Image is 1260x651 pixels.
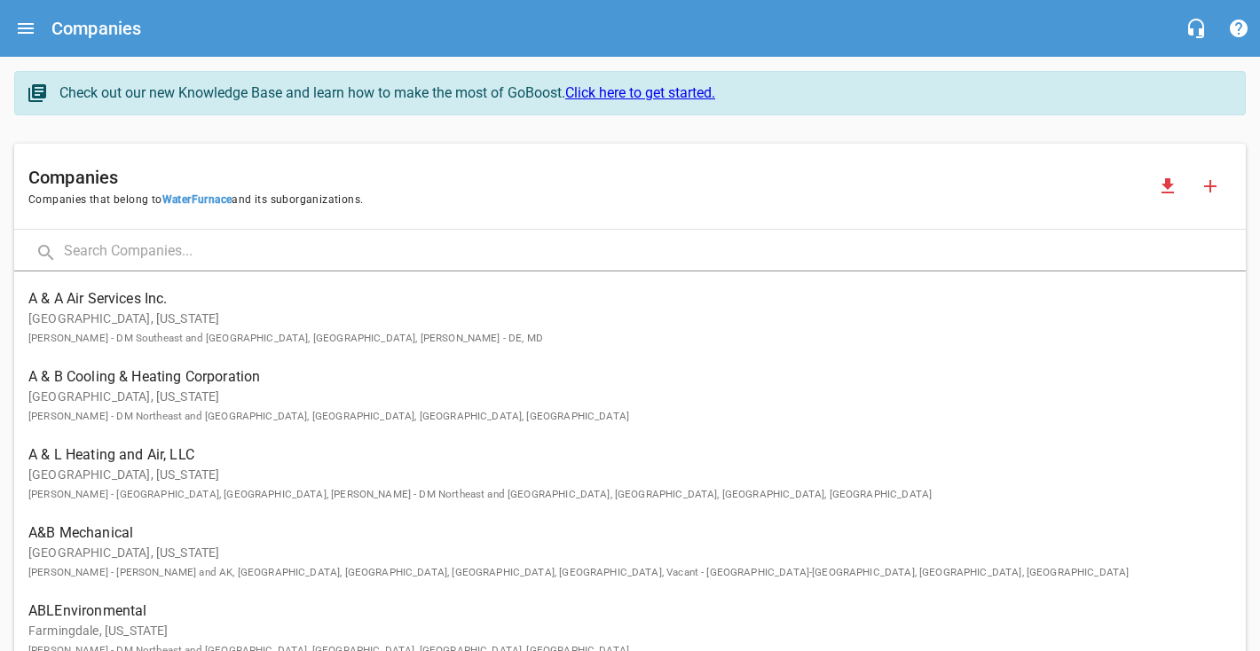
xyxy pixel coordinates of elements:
[28,388,1203,425] p: [GEOGRAPHIC_DATA], [US_STATE]
[28,288,1203,310] span: A & A Air Services Inc.
[1217,7,1260,50] button: Support Portal
[28,163,1146,192] h6: Companies
[28,488,932,500] small: [PERSON_NAME] - [GEOGRAPHIC_DATA], [GEOGRAPHIC_DATA], [PERSON_NAME] - DM Northeast and [GEOGRAPHI...
[28,410,629,422] small: [PERSON_NAME] - DM Northeast and [GEOGRAPHIC_DATA], [GEOGRAPHIC_DATA], [GEOGRAPHIC_DATA], [GEOGRA...
[14,278,1246,357] a: A & A Air Services Inc.[GEOGRAPHIC_DATA], [US_STATE][PERSON_NAME] - DM Southeast and [GEOGRAPHIC_...
[1146,165,1189,208] button: Download companies
[14,435,1246,513] a: A & L Heating and Air, LLC[GEOGRAPHIC_DATA], [US_STATE][PERSON_NAME] - [GEOGRAPHIC_DATA], [GEOGRA...
[28,444,1203,466] span: A & L Heating and Air, LLC
[14,513,1246,591] a: A&B Mechanical[GEOGRAPHIC_DATA], [US_STATE][PERSON_NAME] - [PERSON_NAME] and AK, [GEOGRAPHIC_DATA...
[59,82,1227,104] div: Check out our new Knowledge Base and learn how to make the most of GoBoost.
[51,14,141,43] h6: Companies
[565,84,715,101] a: Click here to get started.
[28,310,1203,347] p: [GEOGRAPHIC_DATA], [US_STATE]
[4,7,47,50] button: Open drawer
[14,357,1246,435] a: A & B Cooling & Heating Corporation[GEOGRAPHIC_DATA], [US_STATE][PERSON_NAME] - DM Northeast and ...
[28,566,1129,578] small: [PERSON_NAME] - [PERSON_NAME] and AK, [GEOGRAPHIC_DATA], [GEOGRAPHIC_DATA], [GEOGRAPHIC_DATA], [G...
[28,332,543,344] small: [PERSON_NAME] - DM Southeast and [GEOGRAPHIC_DATA], [GEOGRAPHIC_DATA], [PERSON_NAME] - DE, MD
[28,600,1203,622] span: ABLEnvironmental
[28,522,1203,544] span: A&B Mechanical
[28,466,1203,503] p: [GEOGRAPHIC_DATA], [US_STATE]
[162,193,232,206] span: WaterFurnace
[28,366,1203,388] span: A & B Cooling & Heating Corporation
[28,544,1203,581] p: [GEOGRAPHIC_DATA], [US_STATE]
[1189,165,1232,208] button: Add a new company
[64,233,1246,271] input: Search Companies...
[1175,7,1217,50] button: Live Chat
[28,192,1146,209] span: Companies that belong to and its suborganizations.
